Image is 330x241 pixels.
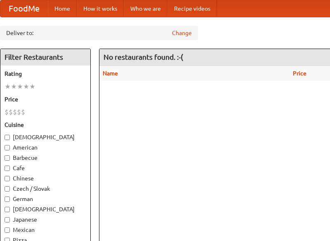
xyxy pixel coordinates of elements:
[77,0,124,17] a: How it works
[293,70,306,77] a: Price
[124,0,167,17] a: Who we are
[5,217,10,222] input: Japanese
[21,108,25,117] li: $
[5,164,86,172] label: Cafe
[5,154,86,162] label: Barbecue
[5,135,10,140] input: [DEMOGRAPHIC_DATA]
[5,205,86,213] label: [DEMOGRAPHIC_DATA]
[5,82,11,91] li: ★
[172,29,192,37] a: Change
[23,82,29,91] li: ★
[103,70,118,77] a: Name
[0,0,48,17] a: FoodMe
[5,227,10,233] input: Mexican
[5,70,86,78] h5: Rating
[5,226,86,234] label: Mexican
[5,95,86,103] h5: Price
[5,195,86,203] label: German
[5,215,86,224] label: Japanese
[5,176,10,181] input: Chinese
[17,82,23,91] li: ★
[5,145,10,150] input: American
[5,121,86,129] h5: Cuisine
[5,155,10,161] input: Barbecue
[5,133,86,141] label: [DEMOGRAPHIC_DATA]
[13,108,17,117] li: $
[0,49,90,66] h4: Filter Restaurants
[5,166,10,171] input: Cafe
[5,186,10,192] input: Czech / Slovak
[5,207,10,212] input: [DEMOGRAPHIC_DATA]
[5,197,10,202] input: German
[5,174,86,183] label: Chinese
[17,108,21,117] li: $
[5,185,86,193] label: Czech / Slovak
[48,0,77,17] a: Home
[5,108,9,117] li: $
[104,53,183,61] ng-pluralize: No restaurants found. :-(
[167,0,217,17] a: Recipe videos
[9,108,13,117] li: $
[29,82,35,91] li: ★
[5,143,86,152] label: American
[11,82,17,91] li: ★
